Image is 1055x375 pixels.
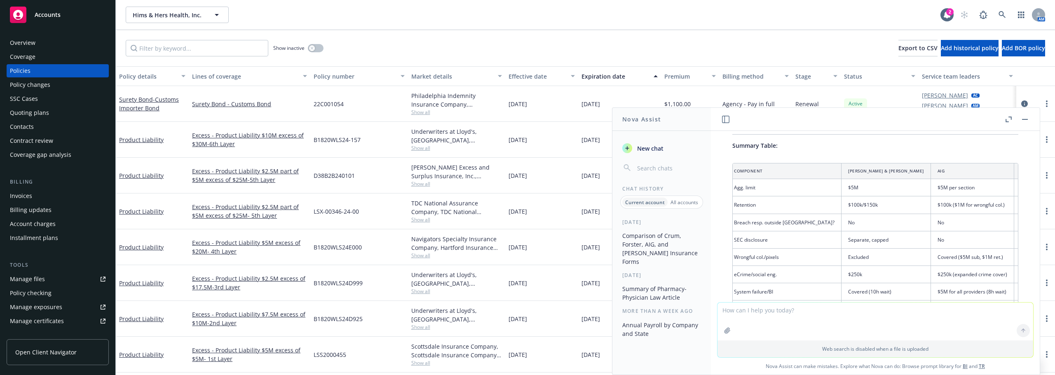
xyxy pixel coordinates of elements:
td: $5M for all providers (8h wait) [931,283,1014,300]
button: Market details [408,66,505,86]
div: Tools [7,261,109,269]
span: [DATE] [509,314,527,323]
button: Summary of Pharmacy-Physician Law Article [619,282,704,304]
span: [DATE] [581,171,600,180]
a: Product Liability [119,136,164,144]
button: Policy number [310,66,408,86]
a: SSC Cases [7,92,109,105]
td: $100k/$150k [842,196,931,214]
button: Add historical policy [941,40,999,56]
button: Policy details [116,66,189,86]
a: more [1042,278,1052,288]
span: Manage exposures [7,300,109,314]
div: Manage claims [10,328,52,342]
div: Service team leaders [922,72,1003,81]
a: Manage claims [7,328,109,342]
div: Stage [795,72,828,81]
button: Export to CSV [898,40,938,56]
button: Service team leaders [919,66,1016,86]
a: Excess - Product Liability $10M excess of $30M-6th Layer [192,131,307,148]
a: Switch app [1013,7,1029,23]
a: Coverage [7,50,109,63]
span: Summary Table: [732,142,778,149]
div: Billing updates [10,203,52,217]
span: LSX-00346-24-00 [314,207,359,216]
button: Billing method [719,66,792,86]
a: Manage certificates [7,314,109,328]
a: more [1042,206,1052,216]
div: Policy details [119,72,176,81]
a: Report a Bug [975,7,992,23]
div: Manage certificates [10,314,64,328]
span: Show all [411,216,502,223]
td: $5M per section [931,179,1014,196]
button: Status [841,66,919,86]
a: Excess - Product Liability $2.5M part of $5M excess of $25M- 5th Layer [192,203,307,220]
a: BI [963,363,968,370]
span: [DATE] [581,350,600,359]
a: Search [994,7,1010,23]
a: Product Liability [119,172,164,179]
a: Contract review [7,134,109,147]
h1: Nova Assist [622,115,661,123]
a: Contacts [7,120,109,133]
div: Policy checking [10,286,52,300]
a: Surety Bond [119,95,179,112]
td: $250k (expanded crime cover) [931,266,1014,283]
div: Quoting plans [10,106,49,119]
a: Product Liability [119,207,164,215]
td: Wrongful col./pixels [727,248,842,266]
a: Excess - Product Liability $5M excess of $20M- 4th Layer [192,238,307,256]
div: Status [844,72,906,81]
div: [DATE] [612,219,711,226]
div: Billing [7,178,109,186]
td: No [931,214,1014,231]
div: Underwriters at Lloyd's, [GEOGRAPHIC_DATA], [PERSON_NAME] of London, CRC Group [411,306,502,324]
a: Product Liability [119,315,164,323]
td: Excluded [842,248,931,266]
a: Policy changes [7,78,109,91]
span: B1820WLS24D925 [314,314,363,323]
div: [PERSON_NAME] Excess and Surplus Insurance, Inc., [PERSON_NAME] Group, CRC Group [411,163,502,180]
span: Show all [411,144,502,151]
a: more [1042,170,1052,180]
a: Policy checking [7,286,109,300]
a: more [1042,242,1052,252]
td: War/cyber war [727,300,842,318]
a: Invoices [7,189,109,203]
a: Overview [7,36,109,49]
a: Product Liability [119,351,164,359]
td: No [842,214,931,231]
p: All accounts [671,199,698,206]
a: circleInformation [1020,99,1029,109]
a: Coverage gap analysis [7,148,109,161]
td: Breach resp. outside [GEOGRAPHIC_DATA]? [727,214,842,231]
td: SEC disclosure [727,231,842,248]
span: Show all [411,324,502,331]
td: System failure/BI [727,283,842,300]
div: Policy number [314,72,395,81]
div: Premium [664,72,707,81]
a: [PERSON_NAME] [922,91,968,100]
a: Excess - Product Liability $2.5M excess of $17.5M-3rd Layer [192,274,307,291]
span: Export to CSV [898,44,938,52]
div: Philadelphia Indemnity Insurance Company, Philadelphia Insurance Companies, CA [PERSON_NAME] & Co... [411,91,502,109]
div: Coverage gap analysis [10,148,71,161]
span: B1820WLS24E000 [314,243,362,252]
a: Billing updates [7,203,109,217]
a: Accounts [7,3,109,26]
div: [DATE] [612,272,711,279]
span: B1820WLS24-157 [314,135,361,144]
div: Account charges [10,217,56,231]
span: [DATE] [509,207,527,216]
a: TR [979,363,985,370]
div: Scottsdale Insurance Company, Scottsdale Insurance Company (Nationwide), CRC Group [411,342,502,359]
div: Contacts [10,120,34,133]
span: [DATE] [509,279,527,287]
button: Lines of coverage [189,66,310,86]
a: Surety Bond - Customs Bond [192,100,307,108]
div: 2 [946,8,954,16]
span: LSS2000455 [314,350,346,359]
span: B1820WLS24D999 [314,279,363,287]
span: [DATE] [509,171,527,180]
